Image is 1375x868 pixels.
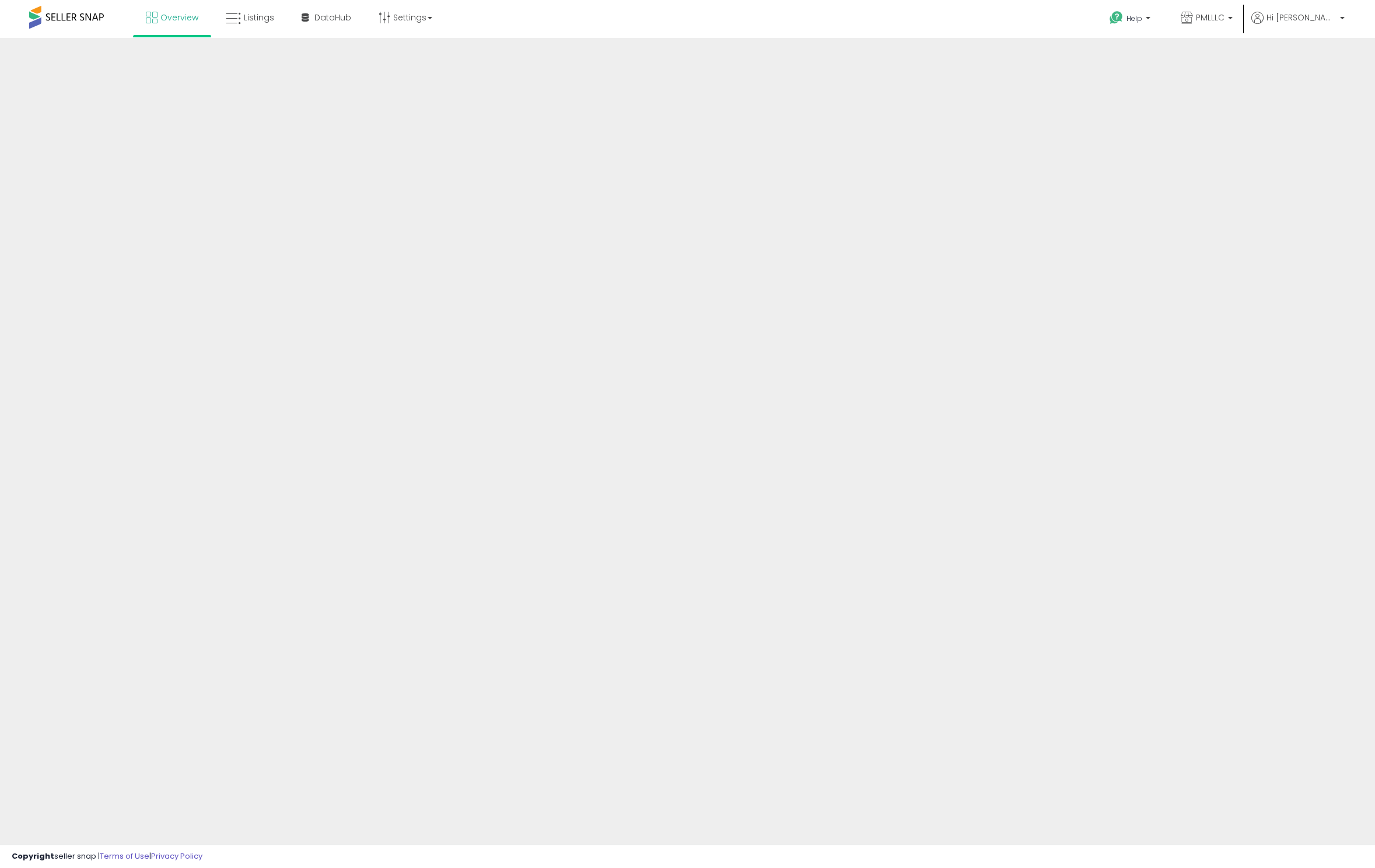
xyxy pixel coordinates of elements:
[1109,10,1124,25] i: Get Help
[1100,2,1162,38] a: Help
[1196,12,1224,23] span: PMLLLC
[1266,12,1336,23] span: Hi [PERSON_NAME]
[160,12,198,23] span: Overview
[1126,13,1142,23] span: Help
[244,12,274,23] span: Listings
[1251,12,1345,38] a: Hi [PERSON_NAME]
[314,12,351,23] span: DataHub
